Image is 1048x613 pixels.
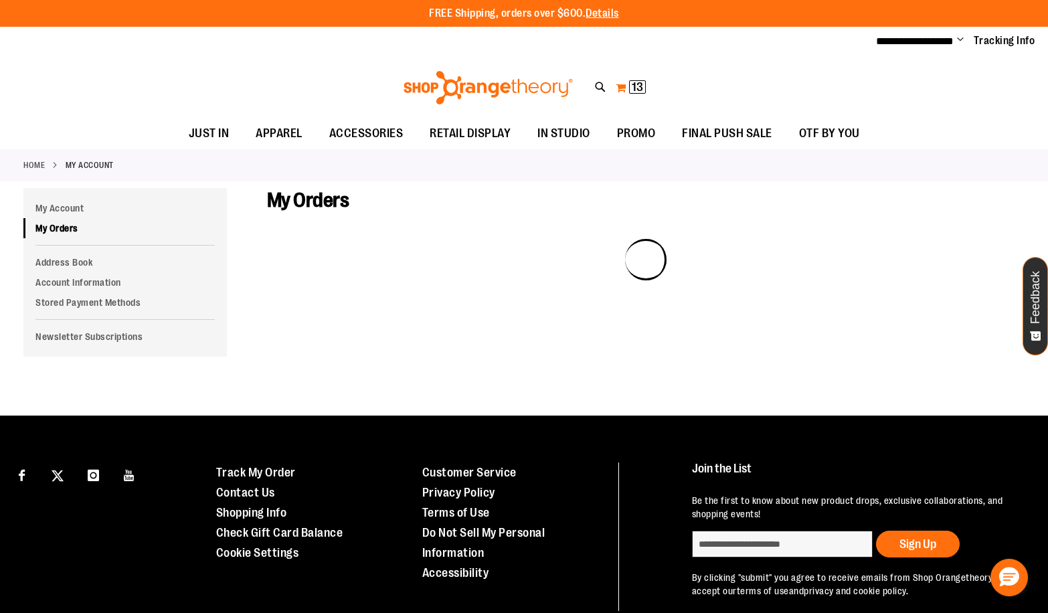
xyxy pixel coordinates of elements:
[682,118,772,149] span: FINAL PUSH SALE
[66,159,114,171] strong: My Account
[524,118,604,149] a: IN STUDIO
[537,118,590,149] span: IN STUDIO
[216,546,299,559] a: Cookie Settings
[189,118,230,149] span: JUST IN
[899,537,936,551] span: Sign Up
[799,118,860,149] span: OTF BY YOU
[786,118,873,149] a: OTF BY YOU
[256,118,302,149] span: APPAREL
[10,462,33,486] a: Visit our Facebook page
[216,526,343,539] a: Check Gift Card Balance
[604,118,669,149] a: PROMO
[876,531,960,557] button: Sign Up
[422,486,495,499] a: Privacy Policy
[242,118,316,149] a: APPAREL
[957,34,964,48] button: Account menu
[23,159,45,171] a: Home
[23,252,227,272] a: Address Book
[316,118,417,149] a: ACCESSORIES
[175,118,243,149] a: JUST IN
[974,33,1035,48] a: Tracking Info
[23,272,227,292] a: Account Information
[422,466,517,479] a: Customer Service
[267,189,349,211] span: My Orders
[23,218,227,238] a: My Orders
[422,526,545,559] a: Do Not Sell My Personal Information
[216,486,275,499] a: Contact Us
[23,292,227,313] a: Stored Payment Methods
[586,7,619,19] a: Details
[329,118,404,149] span: ACCESSORIES
[990,559,1028,596] button: Hello, have a question? Let’s chat.
[1029,271,1042,324] span: Feedback
[632,80,643,94] span: 13
[692,531,873,557] input: enter email
[52,470,64,482] img: Twitter
[216,506,287,519] a: Shopping Info
[23,327,227,347] a: Newsletter Subscriptions
[804,586,908,596] a: privacy and cookie policy.
[46,462,70,486] a: Visit our X page
[669,118,786,149] a: FINAL PUSH SALE
[430,118,511,149] span: RETAIL DISPLAY
[692,462,1021,487] h4: Join the List
[216,466,296,479] a: Track My Order
[429,6,619,21] p: FREE Shipping, orders over $600.
[692,571,1021,598] p: By clicking "submit" you agree to receive emails from Shop Orangetheory and accept our and
[82,462,105,486] a: Visit our Instagram page
[422,566,489,580] a: Accessibility
[23,198,227,218] a: My Account
[692,494,1021,521] p: Be the first to know about new product drops, exclusive collaborations, and shopping events!
[1023,257,1048,355] button: Feedback - Show survey
[402,71,575,104] img: Shop Orangetheory
[422,506,490,519] a: Terms of Use
[737,586,789,596] a: terms of use
[617,118,656,149] span: PROMO
[416,118,524,149] a: RETAIL DISPLAY
[118,462,141,486] a: Visit our Youtube page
